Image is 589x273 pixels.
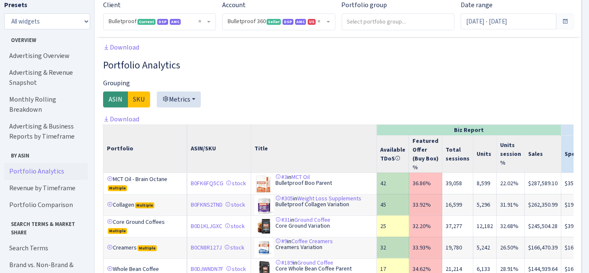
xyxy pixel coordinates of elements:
a: Advertising Overview [4,47,88,64]
a: Coffee Creamers [292,237,333,245]
a: B0FK6FQ5CG [191,179,223,187]
a: #9 [276,237,288,245]
td: 5,296 [473,194,497,215]
a: Download [103,43,139,52]
h3: Widget #3 [103,59,573,71]
td: 5,242 [473,237,497,258]
td: in Bulletproof Boo Parent [251,173,377,194]
a: stock [226,265,246,273]
a: Advertising & Business Reports by Timeframe [4,118,88,145]
a: Download [103,115,139,123]
a: MCT Oil [292,173,310,181]
td: $245,504.28 [525,215,561,237]
a: #305 [276,194,293,202]
label: SKU [127,92,150,108]
a: Weight Loss Supplements [298,194,362,202]
a: Monthly Rolling Breakdown [4,91,88,118]
td: 32.68% [497,215,525,237]
input: Select portfolio group... [342,14,454,29]
td: 19,780 [442,237,473,258]
td: 31.91% [497,194,525,215]
a: stock [225,201,245,209]
img: 41b9OTEB8rL._SL75_.jpg [255,217,276,236]
td: 32 [377,237,409,258]
span: AMC [295,19,306,25]
span: Remove all items [198,17,201,26]
th: Available TDoS [377,135,409,173]
a: Portfolio Comparison [4,197,88,213]
a: stock [226,179,246,187]
th: Biz Report [377,124,561,135]
span: Bulletproof <span class="badge badge-success">Current</span><span class="badge badge-primary">DSP... [109,17,205,26]
th: Total sessions [442,135,473,173]
span: AMC [170,19,181,25]
th: Sales [525,135,561,173]
td: Creamers [104,237,187,258]
img: 51pSwV2ZPpS._SL75_.jpg [255,174,276,193]
a: Portfolio Analytics [4,163,88,180]
span: Multiple [108,228,127,234]
a: Search Terms [4,240,88,257]
span: US [308,19,316,25]
span: Multiple [135,202,154,208]
td: 39,058 [442,173,473,194]
td: 25 [377,215,409,237]
a: Advertising & Revenue Snapshot [4,64,88,91]
td: 8,599 [473,173,497,194]
label: Grouping [103,78,130,88]
span: DSP [157,19,168,25]
td: $287,589.10 [525,173,561,194]
th: Units session % [497,135,525,173]
td: in Core Ground Variation [251,215,377,237]
a: B0D1KLJGXC [191,222,222,230]
span: Seller [267,19,281,25]
td: Core Ground Coffees [104,215,187,237]
a: Ground Coffee [298,259,334,267]
span: Remove all items [318,17,321,26]
td: 16,599 [442,194,473,215]
th: Title [251,124,377,173]
span: Multiple [138,245,157,251]
td: 22.02% [497,173,525,194]
td: in Creamers Variation [251,237,377,258]
td: 26.50% [497,237,525,258]
td: $166,470.39 [525,237,561,258]
td: 37,277 [442,215,473,237]
a: stock [224,244,244,252]
span: DSP [283,19,293,25]
span: Bulletproof 360 <span class="badge badge-success">Seller</span><span class="badge badge-primary">... [228,17,324,26]
img: 41nZjlobDNL._SL75_.jpg [255,195,276,215]
th: Featured Offer (Buy Box) % [409,135,442,173]
a: #189 [276,259,293,267]
td: Collagen [104,194,187,215]
a: B0DJWNDN7F [191,265,223,273]
a: #3 [276,173,288,181]
button: Metrics [157,92,201,108]
label: ASIN [103,92,128,108]
td: 33.93% [409,237,442,258]
td: 45 [377,194,409,215]
th: ASIN/SKU [187,124,251,173]
span: Multiple [108,185,127,191]
td: $262,350.99 [525,194,561,215]
td: 32.20% [409,215,442,237]
span: Overview [5,33,88,44]
td: 42 [377,173,409,194]
a: B0CN8R127J [191,244,222,252]
td: MCT Oil - Brain Octane [104,173,187,194]
span: Search Terms & Market Share [5,217,88,236]
td: 33.92% [409,194,442,215]
span: Bulletproof <span class="badge badge-success">Current</span><span class="badge badge-primary">DSP... [104,14,215,30]
td: in Bulletproof Collagen Variation [251,194,377,215]
td: 36.86% [409,173,442,194]
span: Bulletproof 360 <span class="badge badge-success">Seller</span><span class="badge badge-primary">... [223,14,335,30]
span: By ASIN [5,148,88,160]
a: Revenue by Timeframe [4,180,88,197]
span: Current [138,19,156,25]
img: 41J5LgpOZvL._SL75_.jpg [255,238,276,257]
a: stock [225,222,245,230]
a: B0FKNS2TND [191,201,223,209]
a: #31 [276,216,291,224]
td: 12,182 [473,215,497,237]
th: Portfolio [104,124,187,173]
